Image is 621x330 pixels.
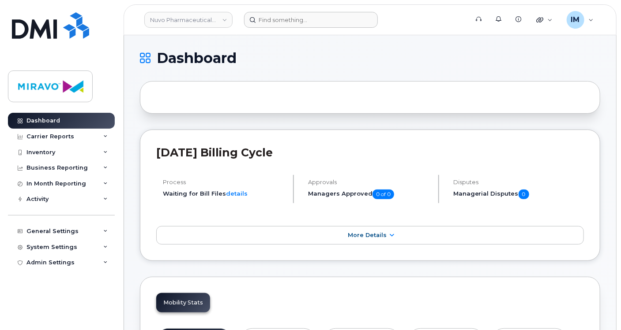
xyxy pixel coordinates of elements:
[308,179,431,185] h4: Approvals
[348,232,387,238] span: More Details
[373,189,394,199] span: 0 of 0
[163,179,286,185] h4: Process
[156,146,584,159] h2: [DATE] Billing Cycle
[453,179,584,185] h4: Disputes
[163,189,286,198] li: Waiting for Bill Files
[453,189,584,199] h5: Managerial Disputes
[226,190,248,197] a: details
[157,52,237,65] span: Dashboard
[308,189,431,199] h5: Managers Approved
[519,189,529,199] span: 0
